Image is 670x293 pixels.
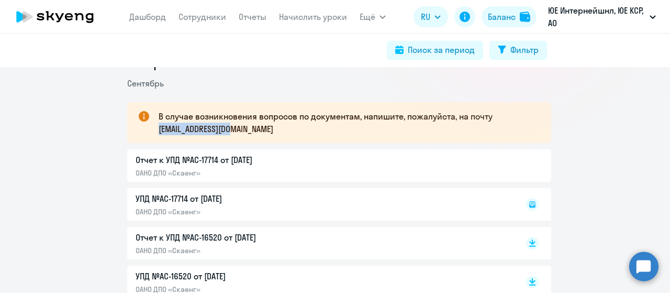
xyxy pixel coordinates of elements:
a: Сотрудники [178,12,226,22]
a: Начислить уроки [279,12,347,22]
button: RU [414,6,448,27]
span: Ещё [360,10,375,23]
p: В случае возникновения вопросов по документам, напишите, пожалуйста, на почту [EMAIL_ADDRESS][DOM... [159,110,532,135]
button: Поиск за период [387,41,483,60]
a: Отчеты [239,12,266,22]
button: Балансbalance [482,6,537,27]
p: Отчет к УПД №AC-16520 от [DATE] [136,231,355,244]
button: Ещё [360,6,386,27]
div: Фильтр [510,44,539,56]
button: ЮЕ Интернейшнл, ЮЕ КСР, АО [543,4,661,29]
div: Баланс [488,10,516,23]
a: Отчет к УПД №AC-16520 от [DATE]ОАНО ДПО «Скаенг» [136,231,504,255]
p: ОАНО ДПО «Скаенг» [136,246,355,255]
p: ЮЕ Интернейшнл, ЮЕ КСР, АО [548,4,645,29]
span: Сентябрь [127,78,164,89]
img: balance [520,12,530,22]
span: RU [421,10,430,23]
p: УПД №AC-16520 от [DATE] [136,270,355,283]
button: Фильтр [489,41,547,60]
a: Дашборд [129,12,166,22]
div: Поиск за период [408,44,475,56]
